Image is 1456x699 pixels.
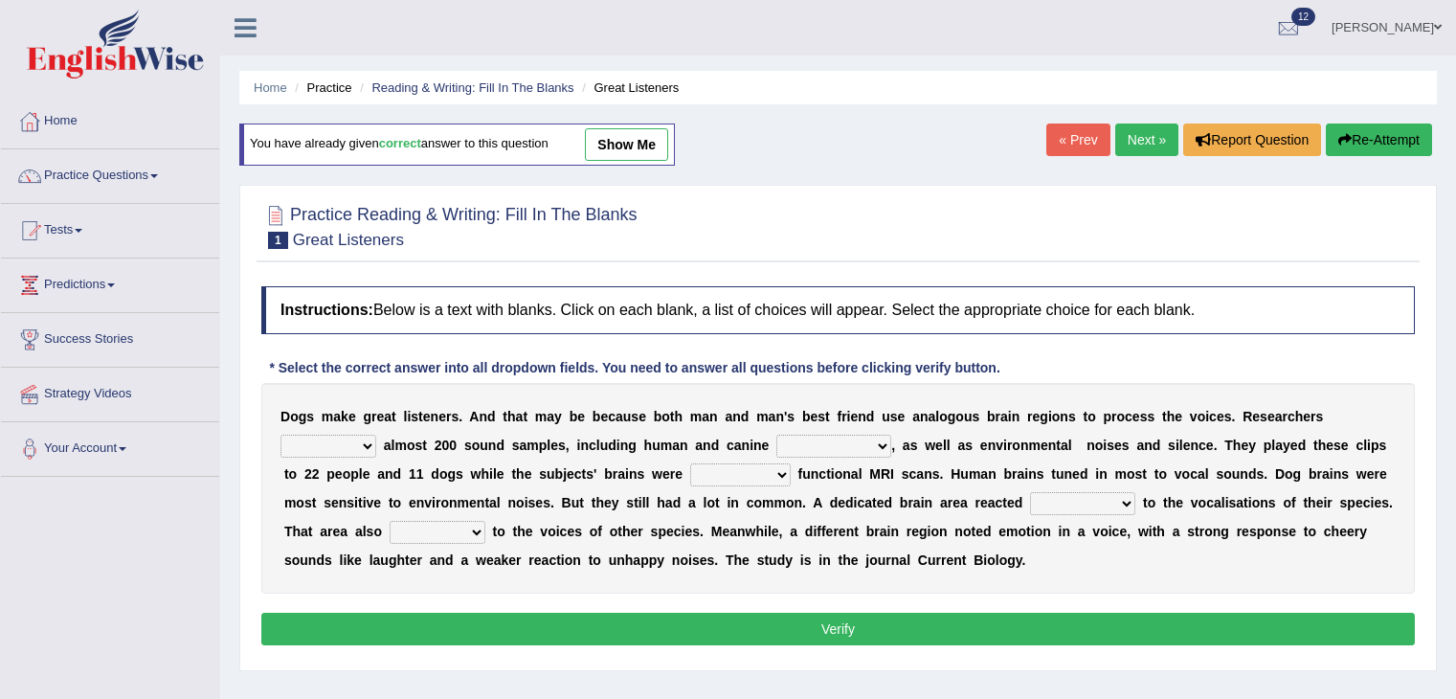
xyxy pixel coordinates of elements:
[456,466,463,482] b: s
[675,409,683,424] b: h
[289,466,298,482] b: o
[1271,438,1275,453] b: l
[322,409,333,424] b: m
[479,409,487,424] b: n
[1008,409,1012,424] b: i
[422,438,427,453] b: t
[1290,438,1298,453] b: e
[566,438,570,453] b: ,
[1027,409,1032,424] b: r
[539,466,547,482] b: s
[280,409,290,424] b: D
[1,313,219,361] a: Success Stories
[1205,409,1209,424] b: i
[957,438,965,453] b: a
[631,409,638,424] b: s
[306,409,314,424] b: s
[359,466,363,482] b: l
[1,204,219,252] a: Tests
[343,466,351,482] b: o
[1260,409,1267,424] b: s
[1061,438,1068,453] b: a
[392,438,395,453] b: l
[459,409,462,424] b: .
[841,409,846,424] b: r
[503,409,507,424] b: t
[703,438,711,453] b: n
[600,438,609,453] b: u
[385,466,393,482] b: n
[1176,438,1179,453] b: i
[574,466,582,482] b: c
[577,438,581,453] b: i
[882,409,890,424] b: u
[732,409,741,424] b: n
[589,438,596,453] b: c
[596,438,600,453] b: l
[1122,438,1130,453] b: s
[1012,409,1020,424] b: n
[449,438,457,453] b: 0
[261,613,1415,645] button: Verify
[1217,409,1224,424] b: e
[810,409,818,424] b: e
[447,466,456,482] b: g
[547,409,554,424] b: a
[335,466,343,482] b: e
[943,438,947,453] b: l
[1041,438,1048,453] b: e
[680,438,688,453] b: n
[431,466,439,482] b: d
[652,466,662,482] b: w
[661,409,670,424] b: o
[512,438,520,453] b: s
[1046,124,1109,156] a: « Prev
[652,438,661,453] b: u
[948,409,956,424] b: g
[1379,438,1387,453] b: s
[617,466,625,482] b: a
[734,438,742,453] b: a
[769,409,776,424] b: a
[326,466,335,482] b: p
[1095,438,1104,453] b: o
[1167,409,1176,424] b: h
[582,466,587,482] b: t
[1303,409,1310,424] b: e
[890,409,898,424] b: s
[1183,124,1321,156] button: Report Question
[623,409,632,424] b: u
[1136,438,1144,453] b: a
[1083,409,1087,424] b: t
[1367,438,1371,453] b: i
[526,438,538,453] b: m
[802,466,811,482] b: u
[416,466,424,482] b: 1
[1291,8,1315,26] span: 12
[1248,438,1256,453] b: y
[996,438,1003,453] b: v
[1103,438,1107,453] b: i
[613,466,617,482] b: r
[1,422,219,470] a: Your Account
[964,409,973,424] b: u
[1267,409,1275,424] b: e
[1316,409,1324,424] b: s
[742,438,750,453] b: n
[1298,438,1307,453] b: d
[1028,438,1040,453] b: m
[1275,409,1283,424] b: a
[1295,409,1304,424] b: h
[1243,409,1252,424] b: R
[580,438,589,453] b: n
[925,438,935,453] b: w
[586,466,594,482] b: s
[637,466,644,482] b: s
[756,409,768,424] b: m
[762,438,770,453] b: e
[866,409,875,424] b: d
[547,438,550,453] b: l
[1153,438,1161,453] b: d
[554,409,562,424] b: y
[955,409,964,424] b: o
